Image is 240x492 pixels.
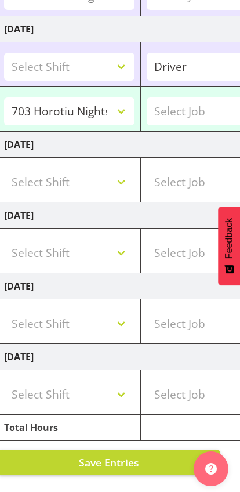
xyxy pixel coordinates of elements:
span: Feedback [224,218,234,259]
img: help-xxl-2.png [205,463,217,475]
span: Save Entries [79,455,139,469]
button: Feedback - Show survey [218,207,240,285]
